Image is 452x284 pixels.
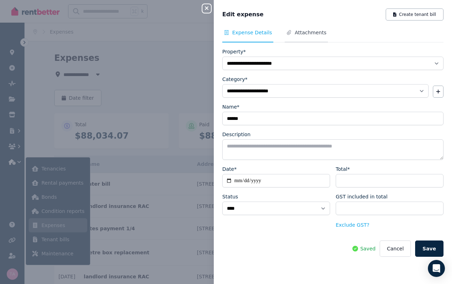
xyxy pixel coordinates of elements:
[295,29,326,36] span: Attachments
[360,245,375,252] span: Saved
[222,131,251,138] label: Description
[222,48,246,55] label: Property*
[386,8,443,21] button: Create tenant bill
[428,260,445,277] div: Open Intercom Messenger
[222,29,443,42] nav: Tabs
[336,166,350,173] label: Total*
[415,240,443,257] button: Save
[222,166,236,173] label: Date*
[222,193,238,200] label: Status
[222,103,239,110] label: Name*
[222,76,247,83] label: Category*
[336,193,387,200] label: GST included in total
[336,221,369,228] button: Exclude GST?
[380,240,411,257] button: Cancel
[232,29,272,36] span: Expense Details
[222,10,263,19] span: Edit expense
